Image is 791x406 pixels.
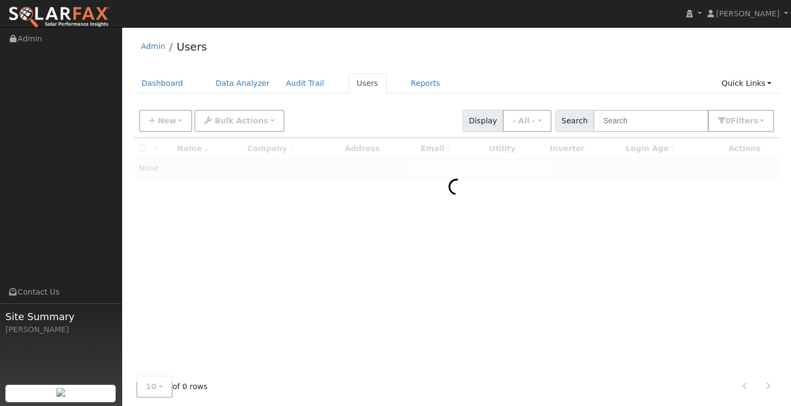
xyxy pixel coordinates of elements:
[555,110,594,132] span: Search
[8,6,110,29] img: SolarFax
[136,376,173,398] button: 10
[713,73,780,93] a: Quick Links
[349,73,387,93] a: Users
[146,382,157,391] span: 10
[176,40,207,53] a: Users
[5,324,116,335] div: [PERSON_NAME]
[157,116,176,125] span: New
[194,110,284,132] button: Bulk Actions
[214,116,268,125] span: Bulk Actions
[141,42,166,51] a: Admin
[134,73,192,93] a: Dashboard
[716,9,780,18] span: [PERSON_NAME]
[503,110,552,132] button: - All -
[754,116,758,125] span: s
[403,73,448,93] a: Reports
[593,110,708,132] input: Search
[136,376,208,398] span: of 0 rows
[708,110,774,132] button: 0Filters
[463,110,503,132] span: Display
[207,73,278,93] a: Data Analyzer
[731,116,758,125] span: Filter
[139,110,193,132] button: New
[56,388,65,397] img: retrieve
[5,309,116,324] span: Site Summary
[278,73,332,93] a: Audit Trail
